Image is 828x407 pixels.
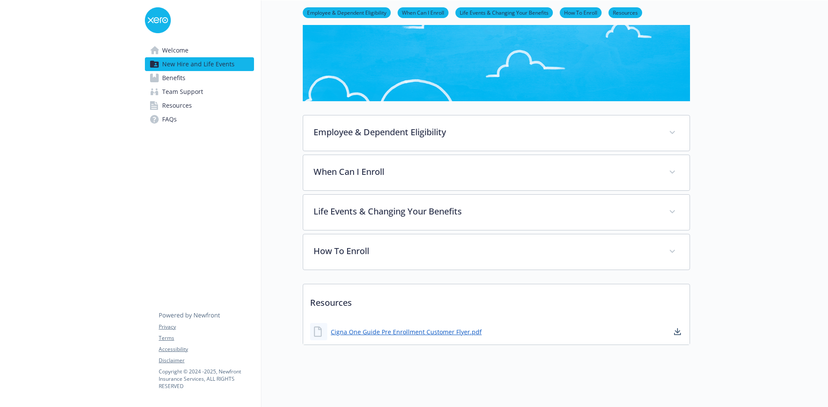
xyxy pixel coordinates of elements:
[159,345,254,353] a: Accessibility
[159,334,254,342] a: Terms
[314,165,659,178] p: When Can I Enroll
[145,112,254,126] a: FAQs
[145,57,254,71] a: New Hire and Life Events
[145,43,254,57] a: Welcome
[303,284,690,316] p: Resources
[303,115,690,151] div: Employee & Dependent Eligibility
[162,99,192,112] span: Resources
[145,99,254,112] a: Resources
[162,85,203,99] span: Team Support
[159,323,254,331] a: Privacy
[145,85,254,99] a: Team Support
[145,71,254,85] a: Benefits
[314,205,659,218] p: Life Events & Changing Your Benefits
[159,368,254,390] p: Copyright © 2024 - 2025 , Newfront Insurance Services, ALL RIGHTS RESERVED
[303,155,690,190] div: When Can I Enroll
[331,327,482,336] a: Cigna One Guide Pre Enrollment Customer Flyer.pdf
[162,43,188,57] span: Welcome
[162,112,177,126] span: FAQs
[303,195,690,230] div: Life Events & Changing Your Benefits
[162,71,185,85] span: Benefits
[314,245,659,258] p: How To Enroll
[560,8,602,16] a: How To Enroll
[303,234,690,270] div: How To Enroll
[608,8,642,16] a: Resources
[398,8,448,16] a: When Can I Enroll
[303,8,391,16] a: Employee & Dependent Eligibility
[159,357,254,364] a: Disclaimer
[162,57,235,71] span: New Hire and Life Events
[672,326,683,337] a: download document
[314,126,659,139] p: Employee & Dependent Eligibility
[455,8,553,16] a: Life Events & Changing Your Benefits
